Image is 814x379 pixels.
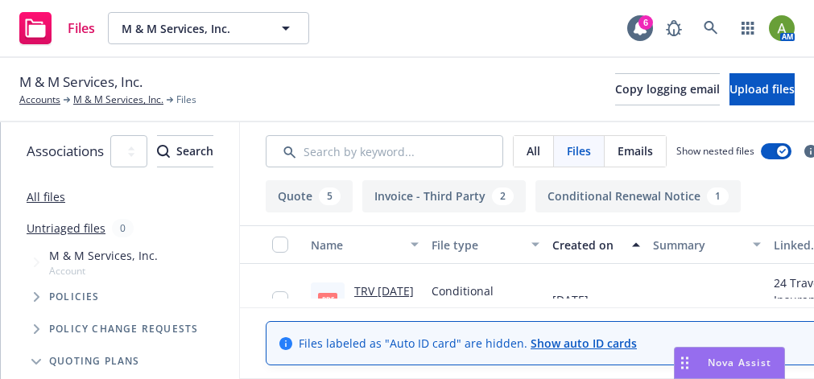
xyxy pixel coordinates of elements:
div: File type [432,237,522,253]
a: Untriaged files [27,220,105,237]
div: 1 [707,187,729,205]
span: Copy logging email [615,81,720,97]
a: Accounts [19,93,60,107]
span: Conditional Renewal Notice [432,282,539,316]
button: Nova Assist [674,347,785,379]
div: Search [157,136,213,167]
div: 0 [112,219,134,237]
button: Invoice - Third Party [362,180,526,212]
a: M & M Services, Inc. [73,93,163,107]
span: Show nested files [676,144,754,158]
span: Policy change requests [49,324,198,334]
div: Drag to move [675,348,695,378]
div: 5 [319,187,341,205]
span: [DATE] [552,291,589,308]
span: M & M Services, Inc. [122,20,261,37]
span: Quoting plans [49,356,140,366]
a: All files [27,189,65,204]
span: Files labeled as "Auto ID card" are hidden. [299,335,637,352]
span: Files [176,93,196,107]
div: 2 [492,187,514,205]
div: Name [311,237,401,253]
button: M & M Services, Inc. [108,12,309,44]
button: Name [304,225,425,264]
span: M & M Services, Inc. [49,247,158,264]
span: All [527,142,540,159]
span: pdf [318,293,337,305]
button: Summary [647,225,767,264]
input: Search by keyword... [266,135,503,167]
img: photo [769,15,795,41]
span: Account [49,264,158,278]
button: Created on [546,225,647,264]
svg: Search [157,145,170,158]
span: Emails [618,142,653,159]
span: Upload files [729,81,795,97]
button: SearchSearch [157,135,213,167]
span: Associations [27,141,104,162]
div: Summary [653,237,743,253]
a: Report a Bug [658,12,690,44]
span: Nova Assist [708,356,771,369]
button: Upload files [729,73,795,105]
span: M & M Services, Inc. [19,72,143,93]
button: Copy logging email [615,73,720,105]
a: Files [13,6,101,51]
a: Show auto ID cards [531,336,637,351]
a: Search [695,12,727,44]
input: Select all [272,237,288,253]
span: Policies [49,292,100,302]
button: File type [425,225,546,264]
span: Files [567,142,591,159]
div: 6 [638,15,653,30]
a: Switch app [732,12,764,44]
button: Conditional Renewal Notice [535,180,741,212]
input: Toggle Row Selected [272,291,288,307]
div: Created on [552,237,622,253]
span: Files [68,22,95,35]
button: Quote [266,180,353,212]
